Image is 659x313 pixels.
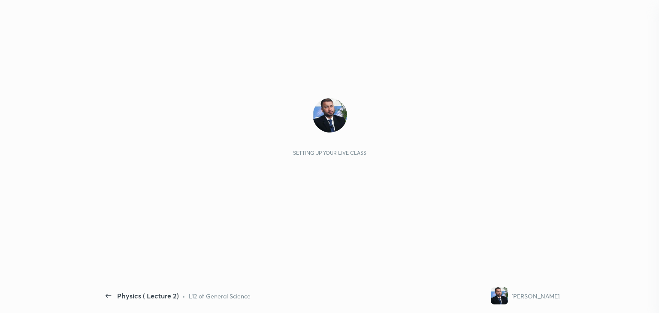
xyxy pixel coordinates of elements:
[182,292,185,301] div: •
[189,292,251,301] div: L12 of General Science
[313,98,347,132] img: cb5e8b54239f41d58777b428674fb18d.jpg
[511,292,559,301] div: [PERSON_NAME]
[491,287,508,304] img: cb5e8b54239f41d58777b428674fb18d.jpg
[117,291,179,301] div: Physics ( Lecture 2)
[293,150,366,156] div: Setting up your live class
